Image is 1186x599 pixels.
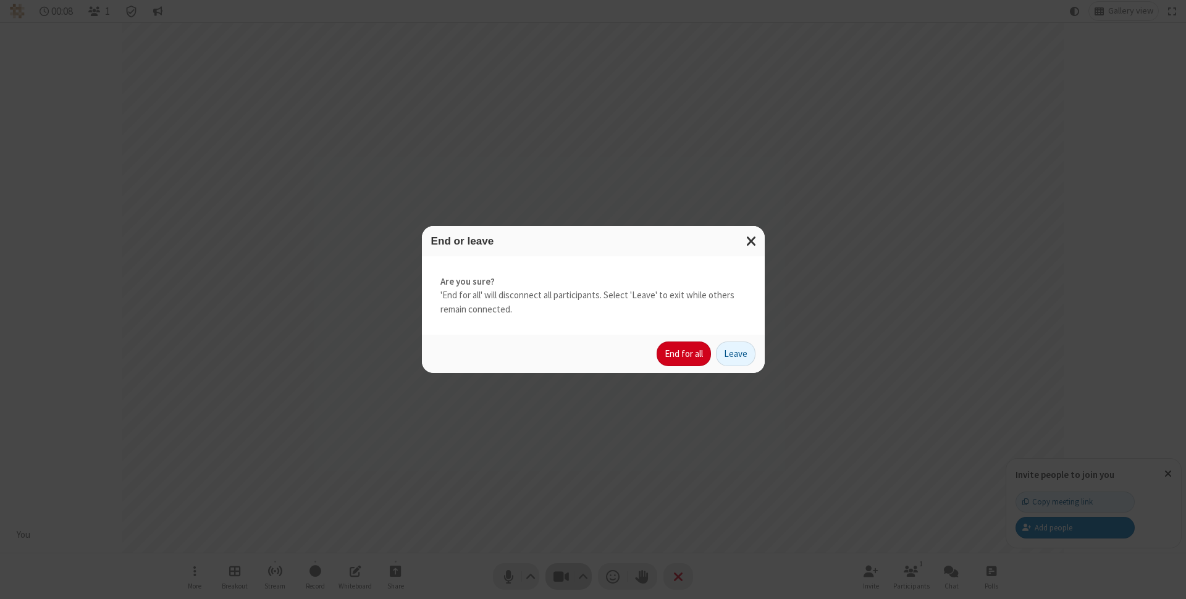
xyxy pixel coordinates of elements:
button: Leave [716,341,755,366]
h3: End or leave [431,235,755,247]
button: Close modal [739,226,765,256]
div: 'End for all' will disconnect all participants. Select 'Leave' to exit while others remain connec... [422,256,765,335]
button: End for all [657,341,711,366]
strong: Are you sure? [440,275,746,289]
